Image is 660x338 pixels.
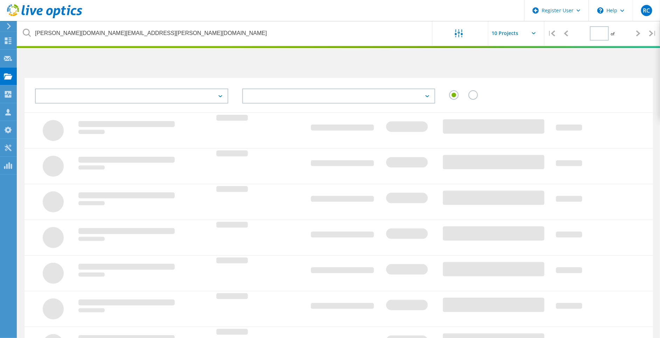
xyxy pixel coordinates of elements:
span: of [611,31,614,37]
div: | [646,21,660,46]
span: RC [643,8,650,13]
div: | [544,21,559,46]
svg: \n [597,7,604,14]
input: undefined [18,21,433,45]
a: Live Optics Dashboard [7,15,82,20]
